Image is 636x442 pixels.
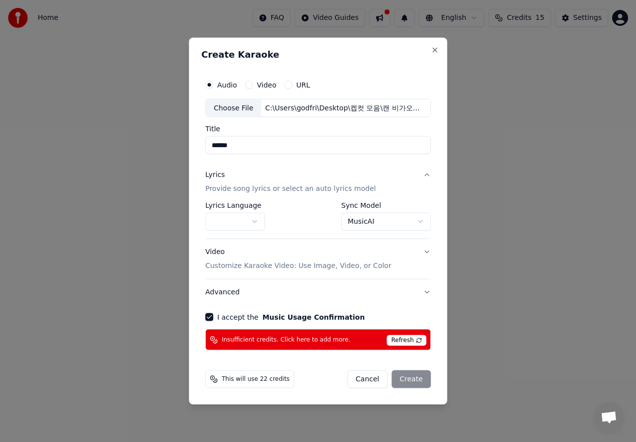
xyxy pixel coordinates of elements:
[217,81,237,88] label: Audio
[217,314,365,321] label: I accept the
[222,375,290,383] span: This will use 22 credits
[205,247,391,271] div: Video
[201,50,435,59] h2: Create Karaoke
[205,279,431,305] button: Advanced
[205,125,431,132] label: Title
[347,370,388,388] button: Cancel
[205,202,265,209] label: Lyrics Language
[205,184,376,194] p: Provide song lyrics or select an auto lyrics model
[205,202,431,239] div: LyricsProvide song lyrics or select an auto lyrics model
[261,103,430,113] div: C:\Users\godfri\Desktop\켑컷 모음\캔 비가오면.MP3
[205,170,225,180] div: Lyrics
[296,81,310,88] label: URL
[206,99,261,117] div: Choose File
[257,81,276,88] label: Video
[205,261,391,271] p: Customize Karaoke Video: Use Image, Video, or Color
[387,335,426,346] span: Refresh
[205,162,431,202] button: LyricsProvide song lyrics or select an auto lyrics model
[222,336,350,344] span: Insufficient credits. Click here to add more.
[262,314,365,321] button: I accept the
[205,239,431,279] button: VideoCustomize Karaoke Video: Use Image, Video, or Color
[341,202,431,209] label: Sync Model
